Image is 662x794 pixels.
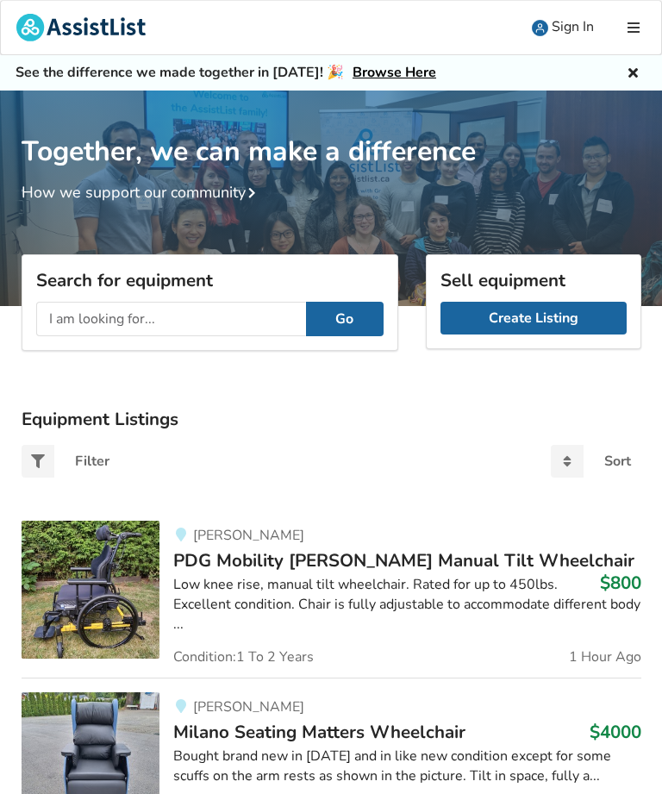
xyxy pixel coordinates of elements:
[22,408,641,430] h3: Equipment Listings
[569,650,641,664] span: 1 Hour Ago
[173,575,641,635] div: Low knee rise, manual tilt wheelchair. Rated for up to 450lbs. Excellent condition. Chair is full...
[440,269,627,291] h3: Sell equipment
[173,548,634,572] span: PDG Mobility [PERSON_NAME] Manual Tilt Wheelchair
[36,269,384,291] h3: Search for equipment
[600,572,641,594] h3: $800
[173,720,465,744] span: Milano Seating Matters Wheelchair
[75,454,109,468] div: Filter
[353,63,436,82] a: Browse Here
[516,1,609,54] a: user icon Sign In
[590,721,641,743] h3: $4000
[532,20,548,36] img: user icon
[36,302,306,336] input: I am looking for...
[22,182,263,203] a: How we support our community
[193,526,304,545] span: [PERSON_NAME]
[16,14,146,41] img: assistlist-logo
[173,650,314,664] span: Condition: 1 To 2 Years
[306,302,384,336] button: Go
[604,454,631,468] div: Sort
[552,17,594,36] span: Sign In
[193,697,304,716] span: [PERSON_NAME]
[22,521,159,659] img: mobility-pdg mobility stella gl manual tilt wheelchair
[22,91,641,169] h1: Together, we can make a difference
[440,302,627,334] a: Create Listing
[16,64,436,82] h5: See the difference we made together in [DATE]! 🎉
[173,747,641,786] div: Bought brand new in [DATE] and in like new condition except for some scuffs on the arm rests as s...
[22,521,641,678] a: mobility-pdg mobility stella gl manual tilt wheelchair[PERSON_NAME]PDG Mobility [PERSON_NAME] Man...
